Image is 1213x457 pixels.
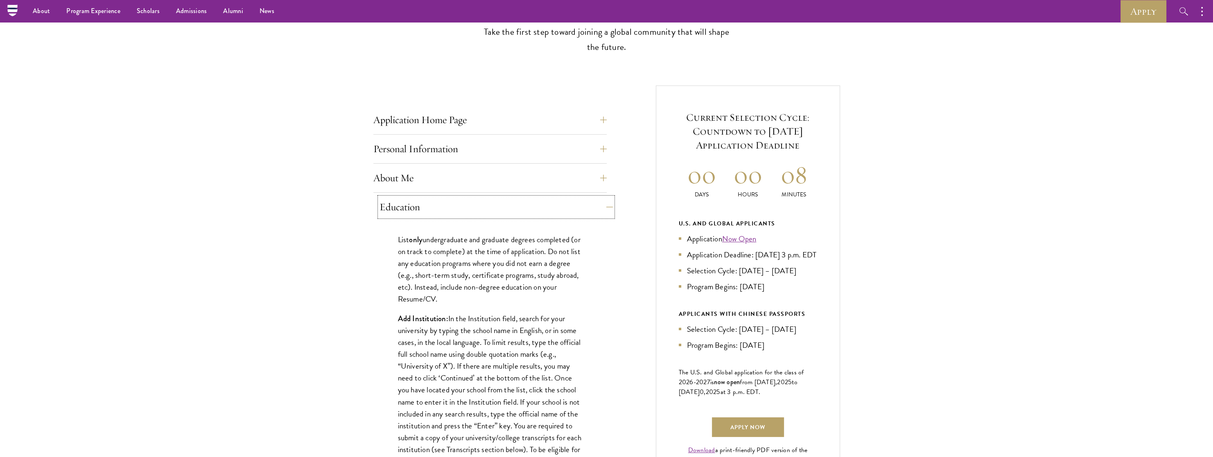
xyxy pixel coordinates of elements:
[712,417,784,437] a: Apply Now
[679,233,817,245] li: Application
[688,445,715,455] a: Download
[722,233,757,245] a: Now Open
[398,234,582,305] p: List undergraduate and graduate degrees completed (or on track to complete) at the time of applic...
[693,377,707,387] span: -202
[480,25,734,55] p: Take the first step toward joining a global community that will shape the future.
[704,387,705,397] span: ,
[771,190,817,199] p: Minutes
[725,160,771,190] h2: 00
[777,377,788,387] span: 202
[679,309,817,319] div: APPLICANTS WITH CHINESE PASSPORTS
[679,339,817,351] li: Program Begins: [DATE]
[700,387,704,397] span: 0
[707,377,710,387] span: 7
[379,197,613,217] button: Education
[679,110,817,152] h5: Current Selection Cycle: Countdown to [DATE] Application Deadline
[689,377,693,387] span: 6
[710,377,714,387] span: is
[373,110,607,130] button: Application Home Page
[679,265,817,277] li: Selection Cycle: [DATE] – [DATE]
[679,323,817,335] li: Selection Cycle: [DATE] – [DATE]
[679,281,817,293] li: Program Begins: [DATE]
[679,249,817,261] li: Application Deadline: [DATE] 3 p.m. EDT
[679,367,804,387] span: The U.S. and Global application for the class of 202
[706,387,717,397] span: 202
[373,168,607,188] button: About Me
[725,190,771,199] p: Hours
[679,218,817,229] div: U.S. and Global Applicants
[409,234,422,245] strong: only
[771,160,817,190] h2: 08
[679,377,797,397] span: to [DATE]
[721,387,761,397] span: at 3 p.m. EDT.
[679,190,725,199] p: Days
[714,377,740,387] span: now open
[740,377,777,387] span: from [DATE],
[716,387,720,397] span: 5
[398,313,448,324] strong: Add Institution:
[679,160,725,190] h2: 00
[373,139,607,159] button: Personal Information
[788,377,792,387] span: 5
